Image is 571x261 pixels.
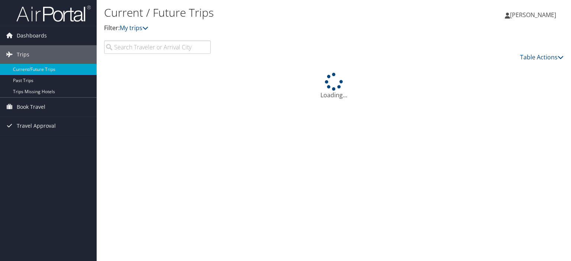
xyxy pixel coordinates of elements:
a: Table Actions [520,53,564,61]
p: Filter: [104,23,410,33]
span: Book Travel [17,98,45,116]
span: [PERSON_NAME] [510,11,556,19]
span: Travel Approval [17,117,56,135]
input: Search Traveler or Arrival City [104,40,211,54]
img: airportal-logo.png [16,5,91,22]
div: Loading... [104,73,564,99]
a: [PERSON_NAME] [505,4,564,26]
h1: Current / Future Trips [104,5,410,20]
span: Dashboards [17,26,47,45]
span: Trips [17,45,29,64]
a: My trips [120,24,148,32]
